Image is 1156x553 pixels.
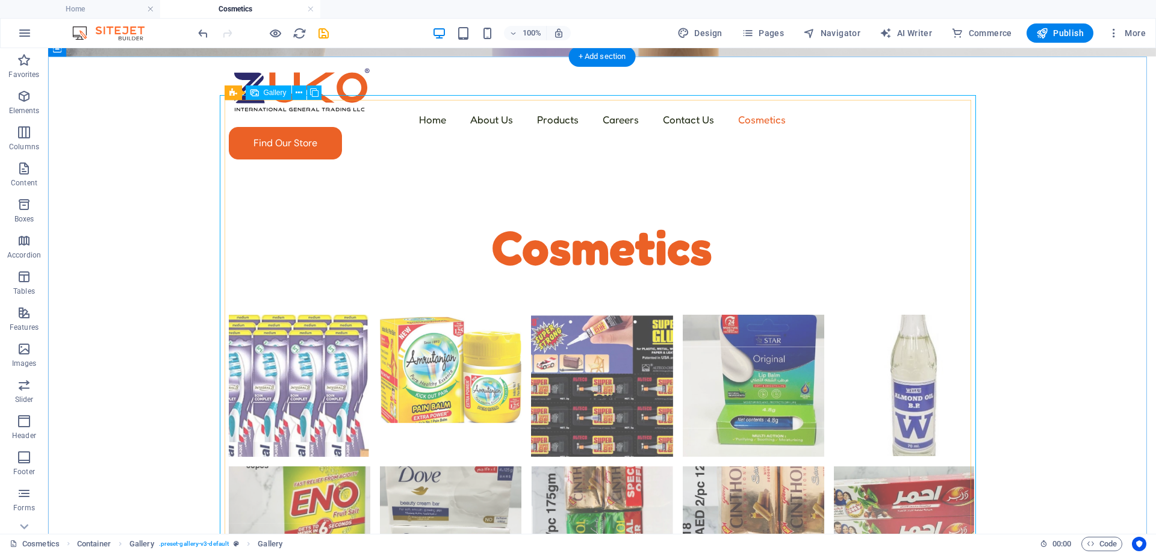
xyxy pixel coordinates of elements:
span: Publish [1036,27,1084,39]
button: 100% [504,26,547,40]
p: Elements [9,106,40,116]
nav: breadcrumb [77,537,282,551]
button: Pages [737,23,789,43]
span: Commerce [951,27,1012,39]
h6: 100% [522,26,541,40]
p: Accordion [7,250,41,260]
h4: Cosmetics [160,2,320,16]
button: Publish [1027,23,1093,43]
button: undo [196,26,210,40]
div: Design (Ctrl+Alt+Y) [673,23,727,43]
i: Save (Ctrl+S) [317,26,331,40]
button: save [316,26,331,40]
p: Slider [15,395,34,404]
span: Code [1087,537,1117,551]
p: Images [12,359,37,368]
button: Code [1081,537,1122,551]
button: Design [673,23,727,43]
p: Features [10,323,39,332]
span: : [1061,539,1063,548]
span: 00 00 [1052,537,1071,551]
p: Footer [13,467,35,477]
span: More [1108,27,1146,39]
i: On resize automatically adjust zoom level to fit chosen device. [553,28,564,39]
button: AI Writer [875,23,937,43]
span: Pages [742,27,784,39]
div: + Add section [569,46,636,67]
p: Forms [13,503,35,513]
span: . preset-gallery-v3-default [159,537,229,551]
p: Favorites [8,70,39,79]
span: Click to select. Double-click to edit [129,537,154,551]
p: Boxes [14,214,34,224]
button: Commerce [946,23,1017,43]
span: AI Writer [880,27,932,39]
button: Navigator [798,23,865,43]
p: Header [12,431,36,440]
p: Columns [9,142,39,152]
span: Gallery [264,89,287,96]
p: Tables [13,286,35,296]
i: This element is a customizable preset [234,540,239,547]
i: Undo: columns ((6, 5, 2) -> (5, 5, 2)) (Ctrl+Z) [196,26,210,40]
button: Usercentrics [1132,537,1146,551]
span: Click to select. Double-click to edit [258,537,282,551]
h6: Session time [1040,537,1072,551]
span: Design [677,27,722,39]
button: reload [292,26,306,40]
p: Content [11,178,37,188]
img: Editor Logo [69,26,160,40]
a: Click to cancel selection. Double-click to open Pages [10,537,60,551]
i: Reload page [293,26,306,40]
span: Navigator [803,27,860,39]
button: More [1103,23,1151,43]
span: Click to select. Double-click to edit [77,537,111,551]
